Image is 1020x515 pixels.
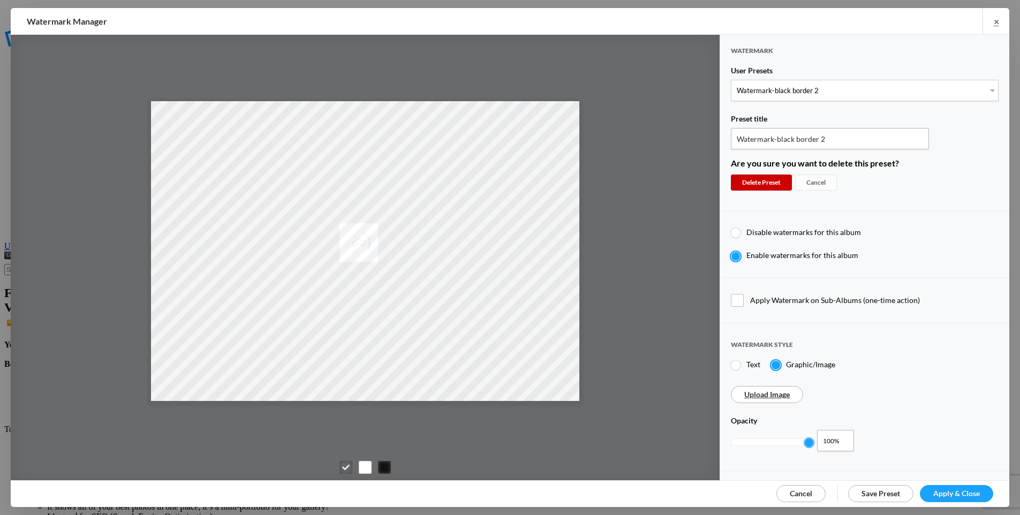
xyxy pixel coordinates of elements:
[746,251,858,260] span: Enable watermarks for this album
[731,66,773,80] span: User Presets
[731,114,767,128] span: Preset title
[731,416,757,430] span: Opacity
[933,489,980,498] span: Apply & Close
[744,390,790,399] a: Upload Image
[786,360,835,369] span: Graphic/Image
[731,128,929,149] input: Name for your Watermark Preset
[731,294,999,307] span: Apply Watermark on Sub-Albums (one-time action)
[823,436,841,446] span: 100%
[776,485,826,502] a: Cancel
[795,175,837,191] div: Cancel
[790,489,812,498] span: Cancel
[862,489,900,498] span: Save Preset
[746,360,760,369] span: Text
[848,485,913,502] a: Save Preset
[731,386,803,403] sp-upload-button: Upload Image
[731,340,793,358] span: Watermark style
[920,485,993,502] a: Apply & Close
[731,47,773,64] span: Watermark
[983,8,1009,34] a: ×
[27,8,654,35] h2: Watermark Manager
[731,158,999,168] p: Are you sure you want to delete this preset?
[746,228,861,237] span: Disable watermarks for this album
[731,175,792,191] div: Delete Preset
